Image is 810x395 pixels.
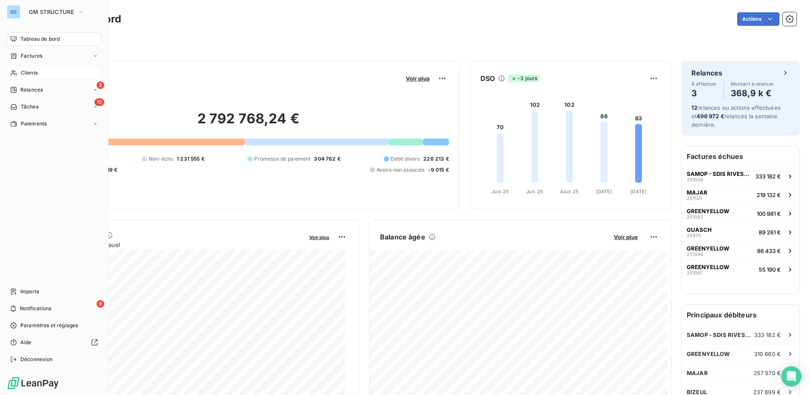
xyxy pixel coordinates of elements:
[682,260,799,278] button: GREENYELLOW25109155 190 €
[29,8,74,15] span: GM STRUCTURE
[754,370,781,376] span: 257 570 €
[687,370,708,376] span: MAJAR
[428,166,449,174] span: -9 015 €
[20,356,53,363] span: Déconnexion
[757,192,781,198] span: 219 132 €
[682,185,799,204] button: MAJAR251135219 132 €
[21,52,42,60] span: Factures
[781,366,802,387] div: Open Intercom Messenger
[687,170,752,177] span: SAMOP - SDIS RIVESALTES
[682,146,799,167] h6: Factures échues
[20,86,43,94] span: Relances
[391,155,420,163] span: Débit divers
[687,208,729,214] span: GREENYELLOW
[691,68,722,78] h6: Relances
[687,350,730,357] span: GREENYELLOW
[20,35,60,43] span: Tableau de bord
[687,270,702,275] span: 251091
[687,233,701,238] span: 25975
[403,75,432,82] button: Voir plus
[491,189,509,195] tspan: Juin 25
[48,240,303,249] span: Chiffre d'affaires mensuel
[21,69,38,77] span: Clients
[691,86,717,100] h4: 3
[377,166,425,174] span: Avoirs non associés
[20,288,39,295] span: Imports
[380,232,425,242] h6: Balance âgée
[682,241,799,260] button: GREENYELLOW25109086 433 €
[759,266,781,273] span: 55 190 €
[687,252,703,257] span: 251090
[21,120,47,128] span: Paiements
[687,196,702,201] span: 251135
[755,173,781,180] span: 333 182 €
[614,234,638,240] span: Voir plus
[7,376,59,390] img: Logo LeanPay
[731,86,774,100] h4: 368,9 k €
[696,113,724,120] span: 496 972 €
[687,331,754,338] span: SAMOP - SDIS RIVESALTES
[94,98,104,106] span: 10
[314,155,340,163] span: 304 762 €
[20,339,32,346] span: Aide
[687,264,729,270] span: GREENYELLOW
[307,233,332,241] button: Voir plus
[508,75,540,82] span: -3 jours
[97,81,104,89] span: 3
[682,223,799,241] button: GUASCH2597589 261 €
[687,214,703,220] span: 251092
[691,104,697,111] span: 12
[737,12,779,26] button: Actions
[682,204,799,223] button: GREENYELLOW251092100 981 €
[20,305,51,312] span: Notifications
[526,189,543,195] tspan: Juil. 25
[254,155,311,163] span: Promesse de paiement
[480,73,495,83] h6: DSO
[754,350,781,357] span: 310 660 €
[20,322,78,329] span: Paramètres et réglages
[731,81,774,86] span: Montant à relancer
[682,305,799,325] h6: Principaux débiteurs
[309,234,329,240] span: Voir plus
[687,177,703,182] span: 251006
[423,155,449,163] span: 226 213 €
[687,245,729,252] span: GREENYELLOW
[560,189,579,195] tspan: Août 25
[21,103,39,111] span: Tâches
[7,336,101,349] a: Aide
[596,189,612,195] tspan: [DATE]
[611,233,640,241] button: Voir plus
[682,167,799,185] button: SAMOP - SDIS RIVESALTES251006333 182 €
[406,75,430,82] span: Voir plus
[691,104,781,128] span: relances ou actions effectuées et relancés la semaine dernière.
[630,189,646,195] tspan: [DATE]
[757,248,781,254] span: 86 433 €
[7,5,20,19] div: GS
[149,155,173,163] span: Non-échu
[48,110,449,136] h2: 2 792 768,24 €
[177,155,205,163] span: 1 231 555 €
[757,210,781,217] span: 100 981 €
[97,300,104,308] span: 9
[687,226,712,233] span: GUASCH
[754,331,781,338] span: 333 182 €
[759,229,781,236] span: 89 261 €
[687,189,707,196] span: MAJAR
[691,81,717,86] span: À effectuer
